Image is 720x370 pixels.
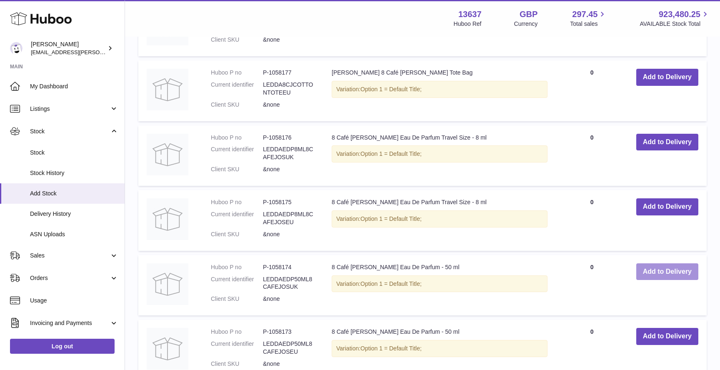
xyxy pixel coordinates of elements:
span: Stock History [30,169,118,177]
dt: Client SKU [211,295,263,303]
span: Orders [30,274,110,282]
strong: 13637 [458,9,482,20]
button: Add to Delivery [636,198,698,215]
span: Option 1 = Default Title; [360,345,422,352]
span: AVAILABLE Stock Total [640,20,710,28]
span: 923,480.25 [659,9,700,20]
dt: Client SKU [211,165,263,173]
dd: P-1058177 [263,69,315,77]
dt: Client SKU [211,360,263,368]
span: Delivery History [30,210,118,218]
span: ASN Uploads [30,230,118,238]
span: Option 1 = Default Title; [360,150,422,157]
dd: P-1058175 [263,198,315,206]
dd: LEDDA8CJCOTTONTOTEEU [263,81,315,97]
dd: LEDDAEDP8ML8CAFEJOSUK [263,145,315,161]
span: Option 1 = Default Title; [360,86,422,92]
button: Add to Delivery [636,263,698,280]
span: Option 1 = Default Title; [360,280,422,287]
dd: LEDDAEDP50ML8CAFEJOSEU [263,340,315,356]
dt: Current identifier [211,145,263,161]
dd: LEDDAEDP50ML8CAFEJOSUK [263,275,315,291]
span: Stock [30,127,110,135]
img: 8 Café Josephine Eau De Parfum Travel Size - 8 ml [147,134,188,175]
td: 0 [556,190,627,251]
dt: Current identifier [211,275,263,291]
dt: Huboo P no [211,263,263,271]
dt: Huboo P no [211,328,263,336]
dd: &none [263,101,315,109]
dt: Huboo P no [211,198,263,206]
div: Huboo Ref [454,20,482,28]
img: jonny@ledda.co [10,42,22,55]
button: Add to Delivery [636,328,698,345]
a: Log out [10,339,115,354]
div: Variation: [332,275,547,292]
button: Add to Delivery [636,134,698,151]
td: [PERSON_NAME] 8 Café [PERSON_NAME] Tote Bag [323,60,556,121]
dd: LEDDAEDP8ML8CAFEJOSEU [263,210,315,226]
span: My Dashboard [30,82,118,90]
dd: &none [263,295,315,303]
dt: Client SKU [211,101,263,109]
span: Add Stock [30,190,118,197]
span: Sales [30,252,110,260]
span: Total sales [570,20,607,28]
dt: Huboo P no [211,69,263,77]
div: [PERSON_NAME] [31,40,106,56]
dd: &none [263,230,315,238]
dt: Current identifier [211,340,263,356]
div: Variation: [332,340,547,357]
span: Listings [30,105,110,113]
span: 297.45 [572,9,597,20]
div: Variation: [332,210,547,227]
dt: Client SKU [211,230,263,238]
td: 8 Café [PERSON_NAME] Eau De Parfum Travel Size - 8 ml [323,125,556,186]
dt: Huboo P no [211,134,263,142]
td: 8 Café [PERSON_NAME] Eau De Parfum - 50 ml [323,255,556,316]
span: Option 1 = Default Title; [360,215,422,222]
div: Variation: [332,145,547,162]
strong: GBP [520,9,537,20]
td: 8 Café [PERSON_NAME] Eau De Parfum Travel Size - 8 ml [323,190,556,251]
dd: &none [263,360,315,368]
td: 0 [556,125,627,186]
dd: &none [263,36,315,44]
dt: Current identifier [211,81,263,97]
div: Variation: [332,81,547,98]
td: 0 [556,60,627,121]
img: LEDDA 8 Café Josephine Cotton Tote Bag [147,69,188,110]
dd: P-1058176 [263,134,315,142]
img: 8 Café Josephine Eau De Parfum Travel Size - 8 ml [147,198,188,240]
span: [EMAIL_ADDRESS][PERSON_NAME][DOMAIN_NAME] [31,49,167,55]
dt: Current identifier [211,210,263,226]
span: Usage [30,297,118,305]
span: Invoicing and Payments [30,319,110,327]
dd: P-1058174 [263,263,315,271]
dd: P-1058173 [263,328,315,336]
span: Stock [30,149,118,157]
dt: Client SKU [211,36,263,44]
img: 8 Café Josephine Eau De Parfum - 50 ml [147,263,188,305]
a: 297.45 Total sales [570,9,607,28]
dd: &none [263,165,315,173]
div: Currency [514,20,538,28]
td: 0 [556,255,627,316]
img: 8 Café Josephine Eau De Parfum - 50 ml [147,328,188,370]
a: 923,480.25 AVAILABLE Stock Total [640,9,710,28]
button: Add to Delivery [636,69,698,86]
